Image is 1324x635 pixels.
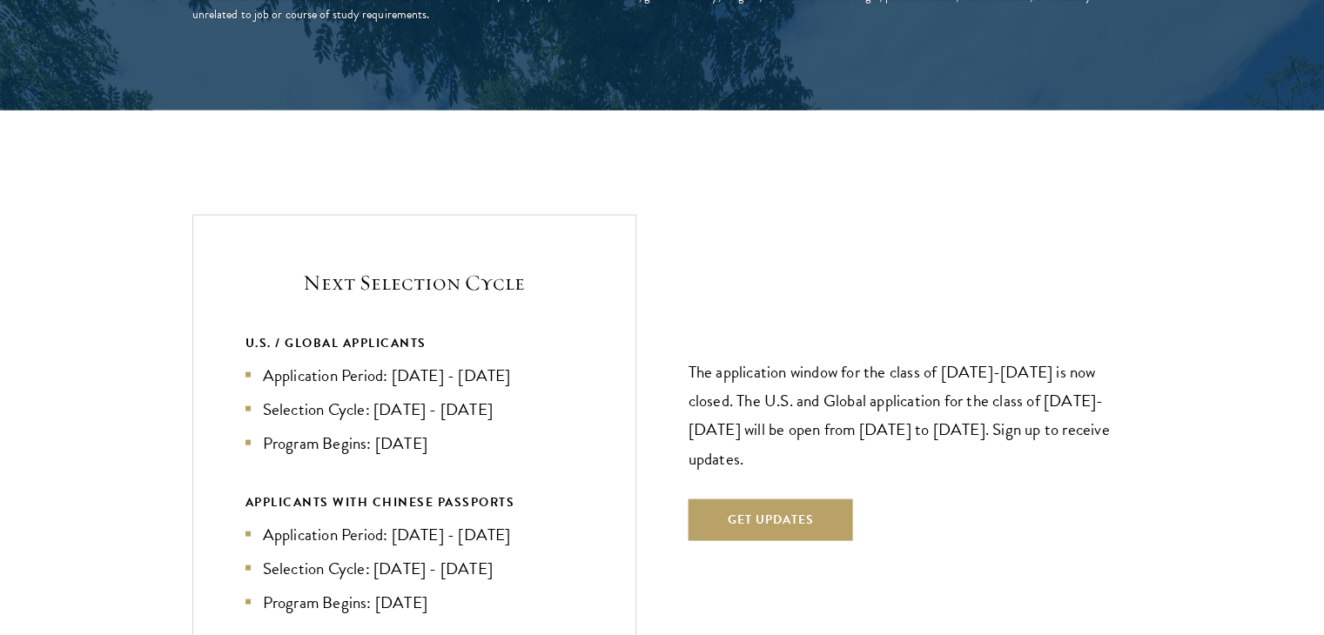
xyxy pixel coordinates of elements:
[245,590,583,615] li: Program Begins: [DATE]
[689,499,853,541] button: Get Updates
[245,397,583,422] li: Selection Cycle: [DATE] - [DATE]
[245,556,583,581] li: Selection Cycle: [DATE] - [DATE]
[245,431,583,456] li: Program Begins: [DATE]
[245,491,583,513] div: APPLICANTS WITH CHINESE PASSPORTS
[245,268,583,297] h5: Next Selection Cycle
[689,358,1132,472] p: The application window for the class of [DATE]-[DATE] is now closed. The U.S. and Global applicat...
[245,363,583,388] li: Application Period: [DATE] - [DATE]
[245,522,583,547] li: Application Period: [DATE] - [DATE]
[245,332,583,354] div: U.S. / GLOBAL APPLICANTS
